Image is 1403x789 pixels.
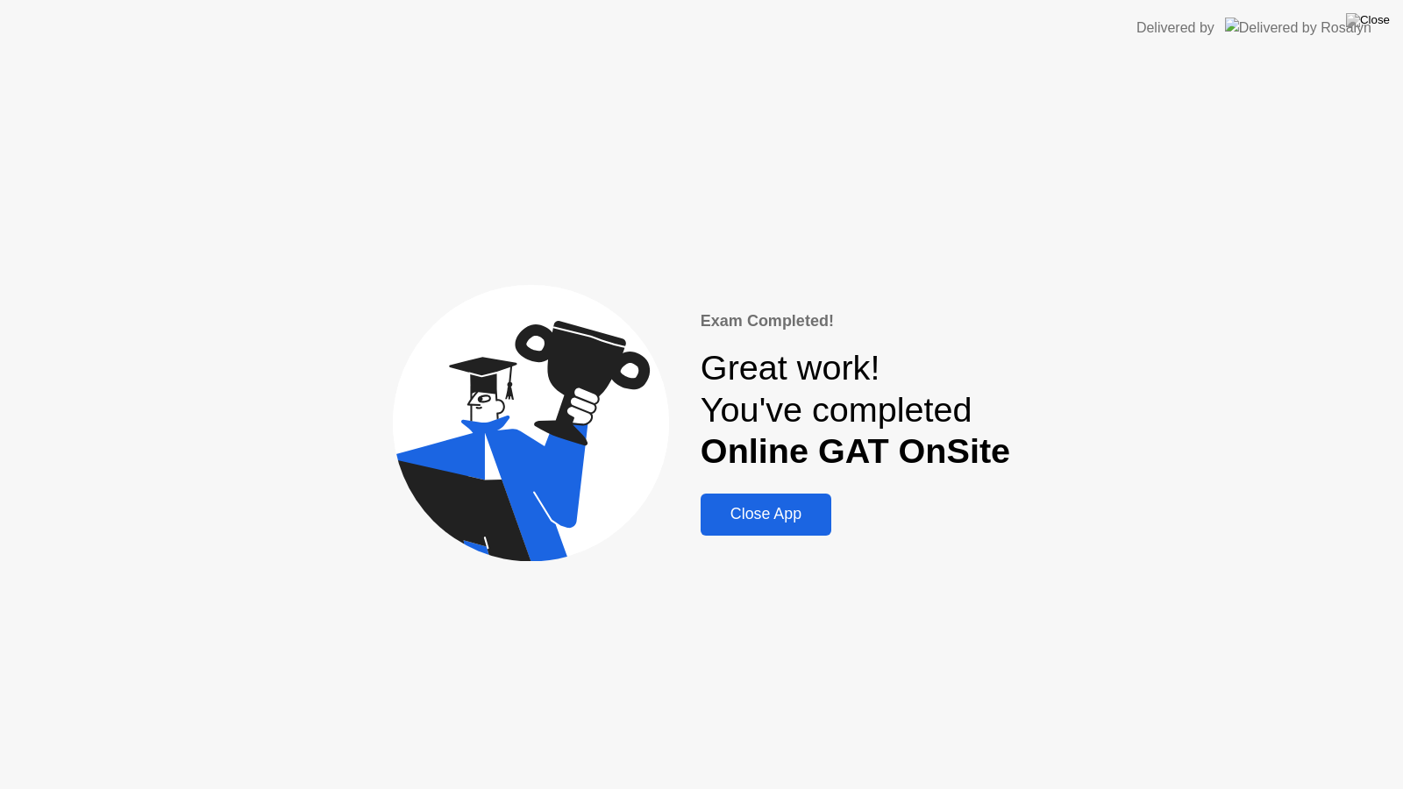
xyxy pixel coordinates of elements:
div: Close App [706,505,826,523]
b: Online GAT OnSite [701,431,1010,470]
button: Close App [701,494,831,536]
div: Delivered by [1136,18,1214,39]
img: Delivered by Rosalyn [1225,18,1371,38]
div: Great work! You've completed [701,347,1010,473]
img: Close [1346,13,1390,27]
div: Exam Completed! [701,309,1010,333]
